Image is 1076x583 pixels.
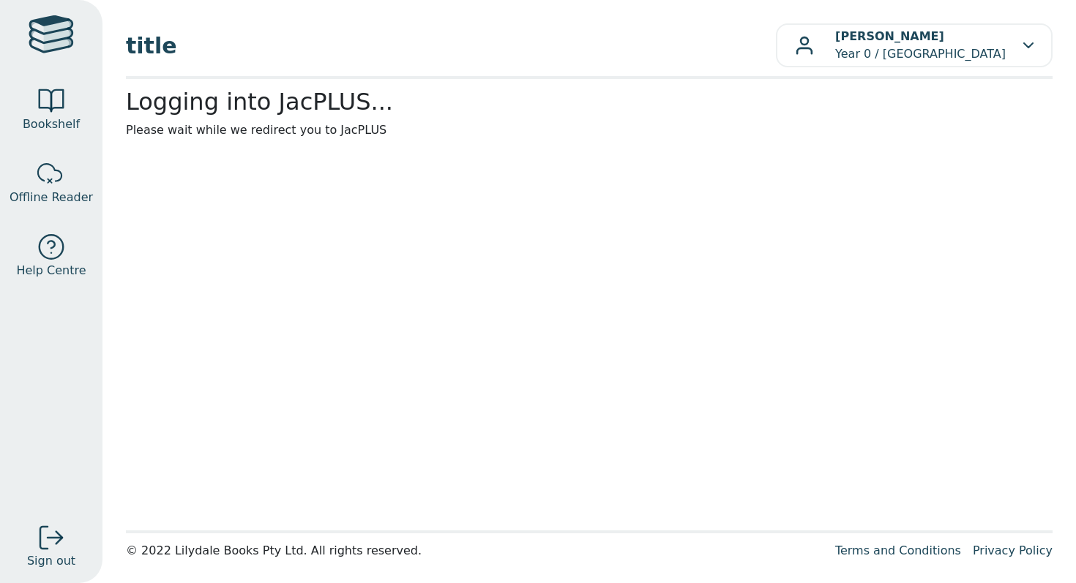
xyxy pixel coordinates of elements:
[835,28,1006,63] p: Year 0 / [GEOGRAPHIC_DATA]
[126,542,823,560] div: © 2022 Lilydale Books Pty Ltd. All rights reserved.
[27,552,75,570] span: Sign out
[126,121,1053,139] p: Please wait while we redirect you to JacPLUS
[776,23,1053,67] button: [PERSON_NAME]Year 0 / [GEOGRAPHIC_DATA]
[835,543,961,557] a: Terms and Conditions
[126,29,776,62] span: title
[835,29,944,43] b: [PERSON_NAME]
[10,189,93,206] span: Offline Reader
[16,262,86,279] span: Help Centre
[973,543,1053,557] a: Privacy Policy
[126,88,1053,116] h2: Logging into JacPLUS...
[23,116,80,133] span: Bookshelf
